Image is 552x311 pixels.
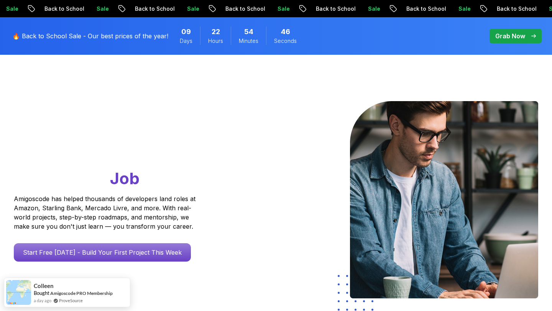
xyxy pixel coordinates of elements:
p: Back to School [31,5,83,13]
p: Amigoscode has helped thousands of developers land roles at Amazon, Starling Bank, Mercado Livre,... [14,194,198,231]
p: Back to School [212,5,264,13]
a: Start Free [DATE] - Build Your First Project This Week [14,243,191,262]
p: Back to School [121,5,173,13]
p: Sale [354,5,379,13]
p: Back to School [483,5,535,13]
p: Sale [445,5,469,13]
span: 22 Hours [212,26,220,37]
span: 9 Days [181,26,191,37]
span: Bought [34,290,49,296]
span: 54 Minutes [244,26,253,37]
p: Back to School [302,5,354,13]
span: 46 Seconds [281,26,290,37]
p: Sale [173,5,198,13]
span: Seconds [274,37,297,45]
p: Grab Now [495,31,525,41]
h1: Go From Learning to Hired: Master Java, Spring Boot & Cloud Skills That Get You the [14,101,225,190]
p: Back to School [393,5,445,13]
p: 🔥 Back to School Sale - Our best prices of the year! [12,31,168,41]
p: Sale [83,5,107,13]
img: hero [350,101,538,298]
a: ProveSource [59,298,83,303]
p: Sale [264,5,288,13]
a: Amigoscode PRO Membership [50,290,113,296]
span: Days [180,37,192,45]
img: provesource social proof notification image [6,280,31,305]
span: Minutes [239,37,258,45]
span: Job [110,169,140,188]
span: Colleen [34,283,54,289]
span: Hours [208,37,223,45]
span: a day ago [34,297,51,304]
